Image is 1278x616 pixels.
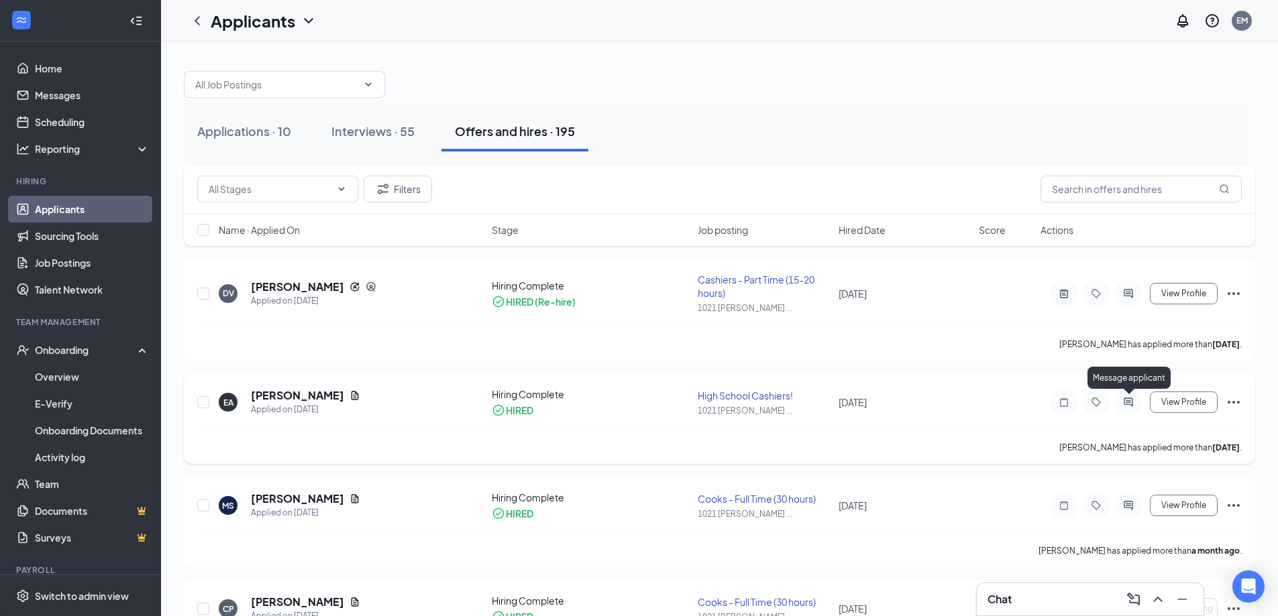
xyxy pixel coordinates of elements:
div: DV [223,288,234,299]
svg: CheckmarkCircle [492,507,505,520]
svg: Analysis [16,142,30,156]
a: Activity log [35,444,150,471]
a: Talent Network [35,276,150,303]
button: Filter Filters [364,176,432,202]
button: ChevronUp [1147,589,1169,610]
svg: Ellipses [1226,497,1242,513]
span: Actions [1041,223,1073,237]
h5: [PERSON_NAME] [251,280,344,294]
div: Reporting [35,142,150,156]
input: All Stages [209,182,331,196]
svg: Document [350,597,360,607]
input: All Job Postings [195,77,358,92]
div: Hiring [16,176,147,187]
div: EM [1236,15,1248,26]
a: E-Verify [35,390,150,417]
span: [DATE] [839,499,867,511]
h5: [PERSON_NAME] [251,388,344,403]
svg: ActiveChat [1120,288,1136,299]
div: Hiring Complete [492,279,690,292]
a: Home [35,55,150,82]
p: [PERSON_NAME] has applied more than . [1059,442,1242,453]
a: Messages [35,82,150,109]
button: ComposeMessage [1123,589,1144,610]
svg: Ellipses [1226,286,1242,302]
div: Team Management [16,316,147,328]
svg: ChevronDown [363,79,374,90]
span: Stage [492,223,519,237]
p: [PERSON_NAME] has applied more than . [1059,338,1242,350]
div: 1021 [PERSON_NAME] ... [698,508,830,519]
svg: Reapply [350,282,360,292]
span: View Profile [1161,289,1206,298]
div: Hiring Complete [492,491,690,504]
svg: Note [1056,397,1072,408]
a: Applicants [35,196,150,223]
svg: Document [350,493,360,504]
span: Hired Date [839,223,886,237]
svg: Tag [1088,500,1104,511]
svg: ActiveChat [1120,397,1136,408]
span: Job posting [698,223,748,237]
h1: Applicants [211,9,295,32]
div: Message applicant [1087,367,1171,389]
div: Onboarding [35,343,138,357]
svg: Tag [1088,397,1104,408]
a: Sourcing Tools [35,223,150,249]
h5: [PERSON_NAME] [251,595,344,609]
svg: Tag [1088,288,1104,299]
div: Applied on [DATE] [251,294,376,308]
input: Search in offers and hires [1041,176,1242,202]
div: High School Cashiers! [698,389,830,402]
svg: QuestionInfo [1204,13,1220,29]
div: Interviews · 55 [331,123,415,139]
a: Onboarding Documents [35,417,150,444]
svg: ChevronDown [301,13,317,29]
div: HIRED [506,507,533,520]
div: 1021 [PERSON_NAME] ... [698,405,830,416]
div: HIRED [506,404,533,417]
svg: Settings [16,589,30,603]
span: Name · Applied On [219,223,300,237]
svg: ActiveNote [1056,288,1072,299]
h3: Chat [988,592,1012,607]
div: Applied on [DATE] [251,506,360,519]
a: SurveysCrown [35,524,150,551]
div: HIRED (Re-hire) [506,295,576,308]
a: DocumentsCrown [35,497,150,524]
div: Applications · 10 [197,123,291,139]
a: ChevronLeft [189,13,205,29]
div: Hiring Complete [492,387,690,401]
button: View Profile [1150,283,1218,304]
svg: MagnifyingGlass [1219,184,1230,194]
b: [DATE] [1212,442,1240,452]
div: Hiring Complete [492,594,690,607]
svg: UserCheck [16,343,30,357]
svg: Note [1056,500,1072,511]
svg: ComposeMessage [1126,591,1142,607]
span: View Profile [1161,397,1206,407]
a: Team [35,471,150,497]
div: Open Intercom Messenger [1232,570,1265,603]
div: 1021 [PERSON_NAME] ... [698,302,830,314]
button: Minimize [1171,589,1193,610]
svg: WorkstreamLogo [15,13,28,27]
button: View Profile [1150,495,1218,516]
svg: ChevronUp [1150,591,1166,607]
span: [DATE] [839,603,867,615]
svg: CheckmarkCircle [492,295,505,308]
div: Payroll [16,564,147,576]
a: Job Postings [35,249,150,276]
svg: ChevronDown [336,184,347,194]
svg: Collapse [129,14,143,27]
div: CP [223,603,234,615]
span: [DATE] [839,288,867,300]
a: Overview [35,363,150,390]
div: Cooks - Full Time (30 hours) [698,492,830,505]
div: Applied on [DATE] [251,403,360,416]
div: Cooks - Full Time (30 hours) [698,595,830,609]
h5: [PERSON_NAME] [251,491,344,506]
svg: Notifications [1175,13,1191,29]
button: View Profile [1150,391,1218,413]
span: View Profile [1161,501,1206,510]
